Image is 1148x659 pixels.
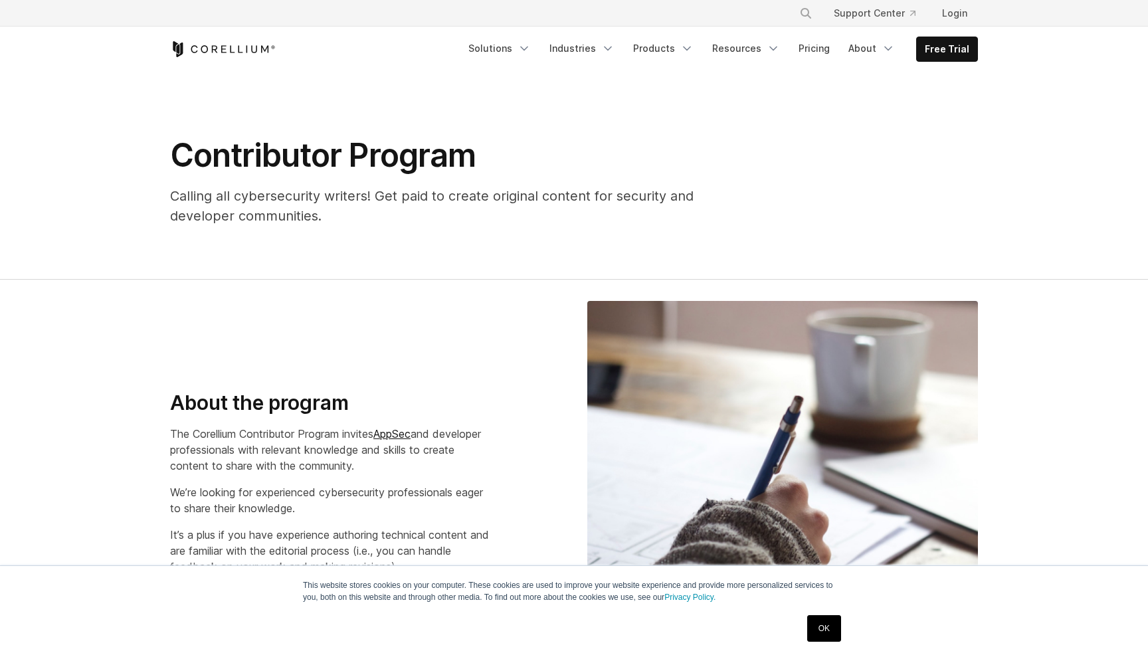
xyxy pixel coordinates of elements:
[170,426,495,474] p: The Corellium Contributor Program invites and developer professionals with relevant knowledge and...
[170,484,495,516] p: We’re looking for experienced cybersecurity professionals eager to share their knowledge.
[625,37,702,60] a: Products
[541,37,622,60] a: Industries
[931,1,978,25] a: Login
[791,37,838,60] a: Pricing
[170,186,731,226] p: Calling all cybersecurity writers! Get paid to create original content for security and developer...
[783,1,978,25] div: Navigation Menu
[170,41,276,57] a: Corellium Home
[664,593,716,602] a: Privacy Policy.
[807,615,841,642] a: OK
[373,427,411,440] a: AppSec
[917,37,977,61] a: Free Trial
[460,37,978,62] div: Navigation Menu
[823,1,926,25] a: Support Center
[170,136,731,175] h1: Contributor Program
[794,1,818,25] button: Search
[303,579,845,603] p: This website stores cookies on your computer. These cookies are used to improve your website expe...
[460,37,539,60] a: Solutions
[170,391,495,416] h3: About the program
[170,527,495,575] p: It’s a plus if you have experience authoring technical content and are familiar with the editoria...
[840,37,903,60] a: About
[704,37,788,60] a: Resources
